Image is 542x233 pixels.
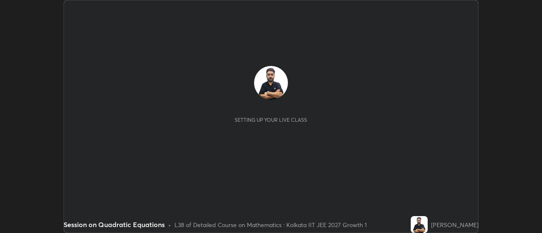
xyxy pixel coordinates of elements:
[431,220,478,229] div: [PERSON_NAME]
[235,117,307,123] div: Setting up your live class
[254,66,288,100] img: 5d568bb6ac614c1d9b5c17d2183f5956.jpg
[64,219,165,230] div: Session on Quadratic Equations
[411,216,428,233] img: 5d568bb6ac614c1d9b5c17d2183f5956.jpg
[168,220,171,229] div: •
[174,220,367,229] div: L38 of Detailed Course on Mathematics : Kolkata IIT JEE 2027 Growth 1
